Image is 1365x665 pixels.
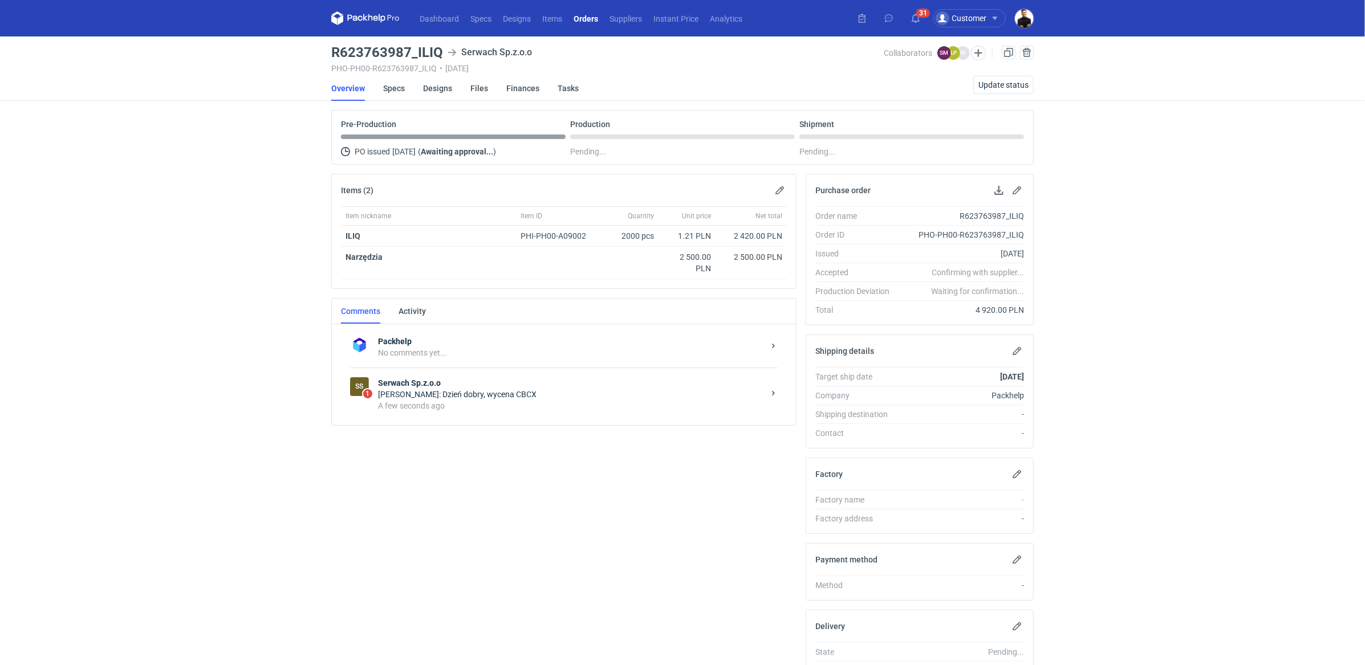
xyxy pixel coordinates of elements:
span: 1 [363,389,372,398]
button: Edit delivery details [1010,619,1024,633]
div: PHI-PH00-A09002 [521,230,597,242]
p: Pre-Production [341,120,396,129]
h2: Factory [815,470,843,479]
h2: Items (2) [341,186,373,195]
h3: R623763987_ILIQ [331,46,443,59]
a: Specs [465,11,497,25]
div: PHO-PH00-R623763987_ILIQ [DATE] [331,64,884,73]
span: [DATE] [392,145,416,158]
button: Edit shipping details [1010,344,1024,358]
h2: Purchase order [815,186,871,195]
div: Customer [936,11,986,25]
div: Packhelp [899,390,1024,401]
figcaption: IK [956,46,970,60]
a: Duplicate [1002,46,1015,59]
div: Accepted [815,267,899,278]
span: ( [418,147,421,156]
div: R623763987_ILIQ [899,210,1024,222]
span: Quantity [628,211,654,221]
div: - [899,409,1024,420]
em: Pending... [988,647,1024,656]
a: Files [470,76,488,101]
div: - [899,580,1024,591]
div: Production Deviation [815,285,899,297]
a: Orders [568,11,604,25]
div: 2 500.00 PLN [720,251,782,263]
a: Comments [341,299,380,324]
a: Items [537,11,568,25]
div: No comments yet... [378,347,764,358]
button: Edit purchase order [1010,183,1024,197]
div: Total [815,304,899,316]
div: [DATE] [899,248,1024,259]
a: Overview [331,76,365,101]
a: ILIQ [346,231,360,240]
strong: [DATE] [1000,372,1024,381]
div: - [899,513,1024,524]
span: Update status [978,81,1029,89]
button: Edit collaborators [971,46,986,60]
strong: Narzędzia [346,252,383,262]
div: 4 920.00 PLN [899,304,1024,316]
span: Pending... [570,145,606,158]
div: Contact [815,427,899,439]
div: Factory name [815,494,899,505]
a: Instant Price [648,11,704,25]
button: Cancel order [1020,46,1034,59]
div: Pending... [799,145,1024,158]
p: Production [570,120,610,129]
div: Company [815,390,899,401]
div: [PERSON_NAME]: Dzień dobry, wycena CBCX [378,389,764,400]
a: Analytics [704,11,748,25]
div: Issued [815,248,899,259]
a: Suppliers [604,11,648,25]
div: Order ID [815,229,899,240]
div: - [899,427,1024,439]
h2: Shipping details [815,346,874,356]
img: Packhelp [350,336,369,354]
div: Shipping destination [815,409,899,420]
strong: Awaiting approval... [421,147,493,156]
a: Designs [497,11,537,25]
button: 31 [907,9,925,27]
span: Net total [755,211,782,221]
span: ) [493,147,496,156]
div: Serwach Sp.z.o.o [448,46,532,59]
div: State [815,646,899,658]
button: Edit factory details [1010,467,1024,481]
button: Edit items [773,183,787,197]
div: 2000 pcs [602,226,659,247]
em: Waiting for confirmation... [931,285,1024,297]
div: Factory address [815,513,899,524]
span: Item ID [521,211,542,221]
div: - [899,494,1024,505]
div: Order name [815,210,899,222]
div: 2 500.00 PLN [663,251,711,274]
svg: Packhelp Pro [331,11,400,25]
figcaption: SS [350,377,369,396]
a: Specs [383,76,405,101]
div: Method [815,580,899,591]
strong: Serwach Sp.z.o.o [378,377,764,389]
div: Target ship date [815,371,899,382]
strong: Packhelp [378,336,764,347]
div: PHO-PH00-R623763987_ILIQ [899,229,1024,240]
div: 1.21 PLN [663,230,711,242]
button: Update status [973,76,1034,94]
span: Unit price [682,211,711,221]
a: Dashboard [414,11,465,25]
em: Confirming with supplier... [932,268,1024,277]
a: Activity [399,299,426,324]
div: Serwach Sp.z.o.o [350,377,369,396]
img: Tomasz Kubiak [1015,9,1034,28]
div: 2 420.00 PLN [720,230,782,242]
div: A few seconds ago [378,400,764,411]
figcaption: ŁP [946,46,960,60]
button: Edit payment method [1010,553,1024,566]
span: Item nickname [346,211,391,221]
button: Customer [933,9,1015,27]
